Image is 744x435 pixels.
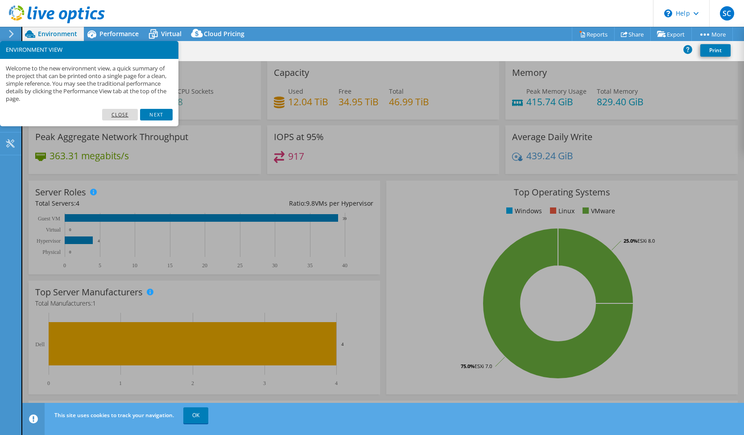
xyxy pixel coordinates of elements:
h3: ENVIRONMENT VIEW [6,47,173,53]
span: This site uses cookies to track your navigation. [54,411,174,419]
a: Next [140,109,172,120]
a: Reports [572,27,615,41]
a: Share [614,27,651,41]
span: Performance [99,29,139,38]
span: SC [720,6,734,21]
span: Environment [38,29,77,38]
a: More [691,27,733,41]
a: Export [650,27,692,41]
span: Virtual [161,29,182,38]
a: OK [183,407,208,423]
span: Cloud Pricing [204,29,244,38]
a: Close [102,109,138,120]
a: Print [700,44,731,57]
p: Welcome to the new environment view, a quick summary of the project that can be printed onto a si... [6,65,173,103]
svg: \n [664,9,672,17]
